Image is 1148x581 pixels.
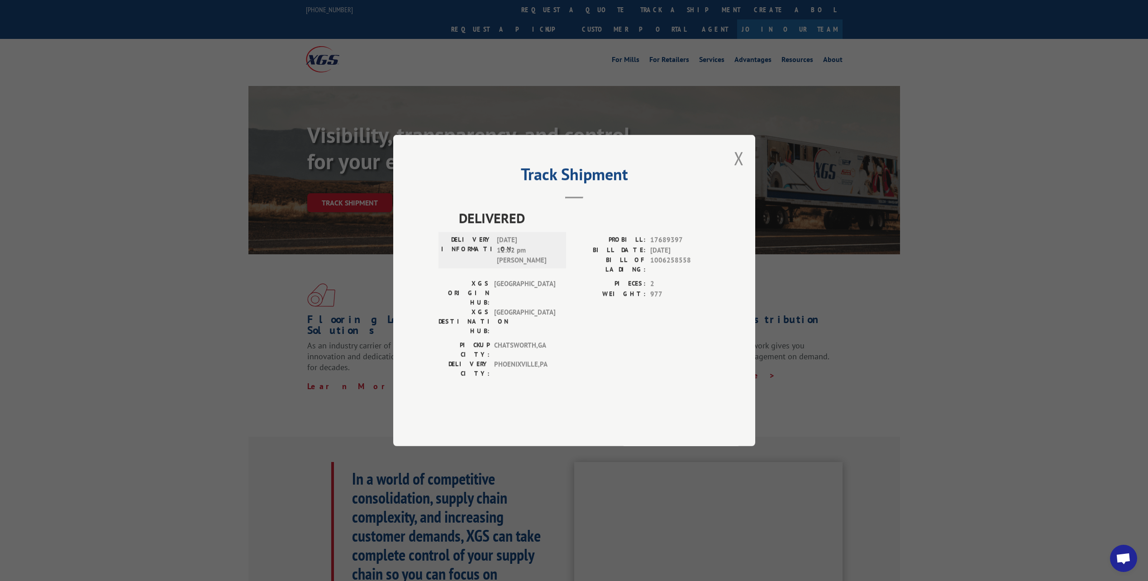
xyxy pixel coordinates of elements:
[441,235,492,266] label: DELIVERY INFORMATION:
[459,208,710,228] span: DELIVERED
[574,235,646,245] label: PROBILL:
[494,307,555,336] span: [GEOGRAPHIC_DATA]
[574,279,646,289] label: PIECES:
[1110,545,1137,572] div: Open chat
[574,255,646,274] label: BILL OF LADING:
[438,359,490,378] label: DELIVERY CITY:
[574,289,646,300] label: WEIGHT:
[494,279,555,307] span: [GEOGRAPHIC_DATA]
[494,359,555,378] span: PHOENIXVILLE , PA
[650,235,710,245] span: 17689397
[494,340,555,359] span: CHATSWORTH , GA
[734,146,744,170] button: Close modal
[438,279,490,307] label: XGS ORIGIN HUB:
[497,235,558,266] span: [DATE] 12:02 pm [PERSON_NAME]
[438,307,490,336] label: XGS DESTINATION HUB:
[438,168,710,185] h2: Track Shipment
[650,255,710,274] span: 1006258558
[650,279,710,289] span: 2
[574,245,646,256] label: BILL DATE:
[650,245,710,256] span: [DATE]
[650,289,710,300] span: 977
[438,340,490,359] label: PICKUP CITY:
